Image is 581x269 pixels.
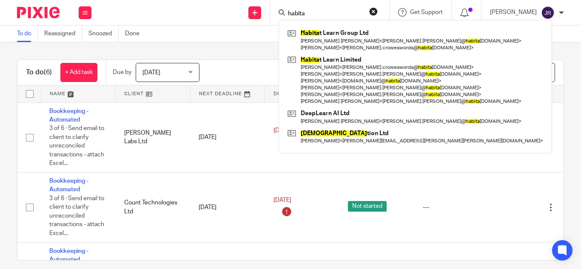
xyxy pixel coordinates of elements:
h1: To do [26,68,52,77]
span: 3 of 6 · Send email to client to clarify unreconciled transactions - attach Excel... [49,195,104,236]
input: Search [287,10,364,18]
span: (6) [44,69,52,76]
a: Bookkeeping - Automated [49,178,88,193]
p: [PERSON_NAME] [490,8,537,17]
img: Pixie [17,7,60,18]
a: + Add task [60,63,97,82]
td: Count Technologies Ltd [116,173,191,243]
td: [DATE] [190,173,265,243]
img: svg%3E [541,6,555,20]
button: Clear [369,7,378,16]
span: Not started [348,201,387,212]
a: Snoozed [88,25,119,42]
a: Bookkeeping - Automated [49,248,88,263]
a: To do [17,25,38,42]
span: [DATE] [273,198,291,204]
a: Done [125,25,146,42]
a: Reassigned [44,25,82,42]
p: Due by [113,68,131,76]
span: [DATE] [142,70,160,76]
span: 3 of 6 · Send email to client to clarify unreconciled transactions - attach Excel... [49,125,104,166]
div: --- [423,203,481,212]
td: [PERSON_NAME] Labs Ltd [116,102,191,173]
span: Get Support [410,9,443,15]
td: [DATE] [190,102,265,173]
a: Bookkeeping - Automated [49,108,88,123]
span: [DATE] [273,127,291,133]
